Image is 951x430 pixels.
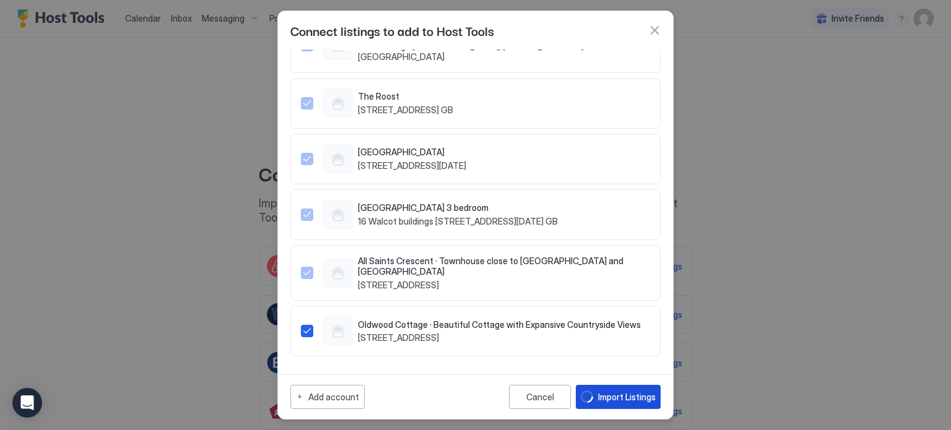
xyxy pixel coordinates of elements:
[308,390,359,403] div: Add account
[358,202,558,213] span: [GEOGRAPHIC_DATA] 3 bedroom
[301,144,650,174] div: 1428373772027365388
[509,385,571,409] button: Cancel
[290,385,365,409] button: Add account
[358,41,650,62] span: Fern Cottage [GEOGRAPHIC_DATA], [STREET_ADDRESS] [GEOGRAPHIC_DATA]
[358,147,466,158] span: [GEOGRAPHIC_DATA]
[526,392,554,402] div: Cancel
[358,105,453,116] span: [STREET_ADDRESS] GB
[358,91,453,102] span: The Roost
[301,256,650,291] div: 1472591401991819413
[12,388,42,418] div: Open Intercom Messenger
[358,332,641,343] span: [STREET_ADDRESS]
[358,216,558,227] span: 16 Walcot buildings [STREET_ADDRESS][DATE] GB
[301,200,650,230] div: 1441069808968549833
[358,280,650,291] span: [STREET_ADDRESS]
[290,21,494,40] span: Connect listings to add to Host Tools
[581,390,593,403] div: loading
[598,390,656,403] div: Import Listings
[358,319,641,330] span: Oldwood Cottage · Beautiful Cottage with Expansive Countryside Views
[358,160,466,171] span: [STREET_ADDRESS][DATE]
[301,88,650,118] div: 1366802954923909722
[358,256,650,277] span: All Saints Crescent · Townhouse close to [GEOGRAPHIC_DATA] and [GEOGRAPHIC_DATA]
[301,316,650,346] div: 1501641673935711899
[576,385,661,409] button: loadingImport Listings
